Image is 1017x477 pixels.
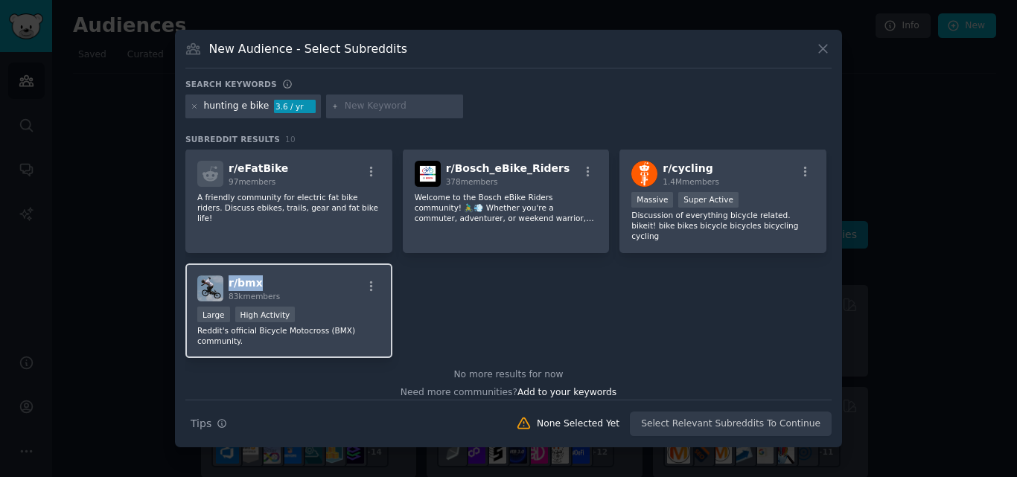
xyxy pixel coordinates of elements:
h3: New Audience - Select Subreddits [209,41,407,57]
div: Large [197,307,230,322]
span: r/ eFatBike [229,162,288,174]
p: Reddit's official Bicycle Motocross (BMX) community. [197,325,380,346]
span: Tips [191,416,211,432]
button: Tips [185,411,232,437]
div: No more results for now [185,368,832,382]
img: Bosch_eBike_Riders [415,161,441,187]
h3: Search keywords [185,79,277,89]
div: Super Active [678,192,739,208]
div: Need more communities? [185,381,832,400]
p: A friendly community for electric fat bike riders. Discuss ebikes, trails, gear and fat bike life! [197,192,380,223]
div: Massive [631,192,673,208]
div: hunting e bike [204,100,270,113]
img: cycling [631,161,657,187]
div: 3.6 / yr [274,100,316,113]
span: r/ bmx [229,277,263,289]
span: 10 [285,135,296,144]
span: Add to your keywords [517,387,616,397]
div: None Selected Yet [537,417,619,431]
span: 97 members [229,177,275,186]
p: Welcome to the Bosch eBike Riders community! 🚴‍♂️💨 Whether you're a commuter, adventurer, or week... [415,192,598,223]
input: New Keyword [345,100,458,113]
div: High Activity [235,307,296,322]
span: 83k members [229,292,280,301]
span: r/ Bosch_eBike_Riders [446,162,570,174]
span: 1.4M members [663,177,719,186]
span: r/ cycling [663,162,712,174]
span: 378 members [446,177,498,186]
p: Discussion of everything bicycle related. bikeit! bike bikes bicycle bicycles bicycling cycling [631,210,814,241]
span: Subreddit Results [185,134,280,144]
img: bmx [197,275,223,301]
